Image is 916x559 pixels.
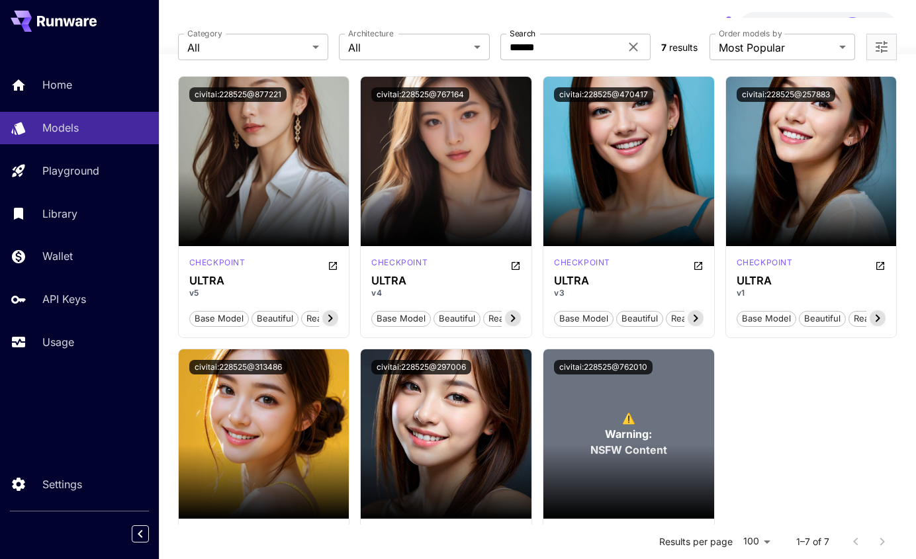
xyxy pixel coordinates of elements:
[348,28,393,39] label: Architecture
[737,257,793,269] p: checkpoint
[371,275,521,287] h3: ULTRA
[622,410,635,426] span: ⚠️
[301,310,345,327] button: realistic
[543,349,714,519] div: To view NSFW models, adjust the filter settings and toggle the option on.
[42,77,72,93] p: Home
[719,28,782,39] label: Order models by
[510,28,535,39] label: Search
[42,334,74,350] p: Usage
[42,206,77,222] p: Library
[843,17,862,37] div: CC
[737,312,796,325] span: base model
[510,257,521,273] button: Open in CivitAI
[302,312,344,325] span: realistic
[666,312,709,325] span: realistic
[42,120,79,136] p: Models
[328,257,338,273] button: Open in CivitAI
[372,312,430,325] span: base model
[132,525,149,542] button: Collapse sidebar
[189,257,246,269] p: checkpoint
[737,87,835,102] button: civitai:228525@257883
[737,275,886,287] h3: ULTRA
[371,257,428,273] div: Pony
[371,87,469,102] button: civitai:228525@767164
[554,87,653,102] button: civitai:228525@470417
[738,532,775,551] div: 100
[874,39,890,56] button: Open more filters
[371,360,471,374] button: civitai:228525@297006
[554,275,704,287] h3: ULTRA
[142,522,159,546] div: Collapse sidebar
[800,312,845,325] span: beautiful
[189,360,287,374] button: civitai:228525@313486
[187,28,222,39] label: Category
[189,310,249,327] button: base model
[554,257,610,273] div: SD 1.5
[189,87,287,102] button: civitai:228525@877221
[371,257,428,269] p: checkpoint
[737,287,886,299] p: v1
[190,312,248,325] span: base model
[669,42,698,53] span: results
[189,257,246,273] div: Pony
[848,310,892,327] button: realistic
[42,163,99,179] p: Playground
[590,442,667,458] span: NSFW Content
[187,40,308,56] span: All
[371,287,521,299] p: v4
[434,310,481,327] button: beautiful
[693,257,704,273] button: Open in CivitAI
[796,535,829,548] p: 1–7 of 7
[554,360,653,374] button: civitai:228525@762010
[849,312,892,325] span: realistic
[616,310,663,327] button: beautiful
[799,310,846,327] button: beautiful
[348,40,469,56] span: All
[434,312,480,325] span: beautiful
[617,312,663,325] span: beautiful
[555,312,613,325] span: base model
[737,257,793,273] div: SD 1.5
[484,312,526,325] span: realistic
[661,42,666,53] span: 7
[666,310,710,327] button: realistic
[875,257,886,273] button: Open in CivitAI
[737,310,796,327] button: base model
[42,248,73,264] p: Wallet
[739,12,897,42] button: $19.84619CC
[554,257,610,269] p: checkpoint
[252,312,298,325] span: beautiful
[371,310,431,327] button: base model
[554,310,614,327] button: base model
[659,535,733,548] p: Results per page
[189,275,339,287] h3: ULTRA
[605,426,652,442] span: Warning:
[42,291,86,307] p: API Keys
[483,310,527,327] button: realistic
[719,40,834,56] span: Most Popular
[252,310,298,327] button: beautiful
[42,476,82,492] p: Settings
[189,287,339,299] p: v5
[554,287,704,299] p: v3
